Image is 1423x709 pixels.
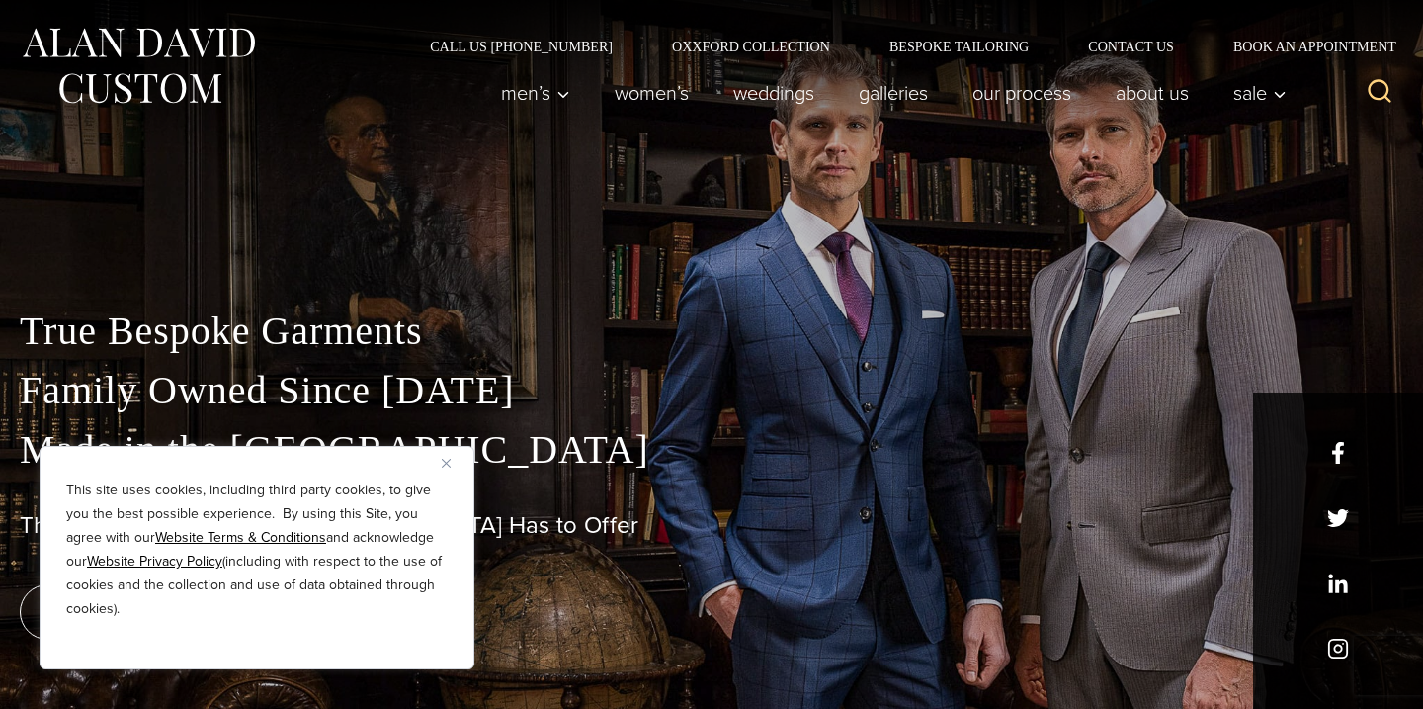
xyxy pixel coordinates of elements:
a: Women’s [593,73,711,113]
span: Men’s [501,83,570,103]
button: Close [442,451,465,475]
a: Bespoke Tailoring [860,40,1058,53]
a: About Us [1094,73,1212,113]
a: Website Terms & Conditions [155,527,326,548]
button: View Search Form [1356,69,1403,117]
a: book an appointment [20,584,296,640]
a: Our Process [951,73,1094,113]
nav: Primary Navigation [479,73,1297,113]
a: Oxxford Collection [642,40,860,53]
h1: The Best Custom Suits [GEOGRAPHIC_DATA] Has to Offer [20,511,1403,540]
a: Galleries [837,73,951,113]
a: Contact Us [1058,40,1204,53]
a: Website Privacy Policy [87,551,222,572]
img: Alan David Custom [20,22,257,110]
p: True Bespoke Garments Family Owned Since [DATE] Made in the [GEOGRAPHIC_DATA] [20,302,1403,480]
img: Close [442,459,451,468]
a: weddings [711,73,837,113]
a: Call Us [PHONE_NUMBER] [400,40,642,53]
p: This site uses cookies, including third party cookies, to give you the best possible experience. ... [66,479,448,621]
a: Book an Appointment [1204,40,1403,53]
span: Sale [1233,83,1287,103]
nav: Secondary Navigation [400,40,1403,53]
